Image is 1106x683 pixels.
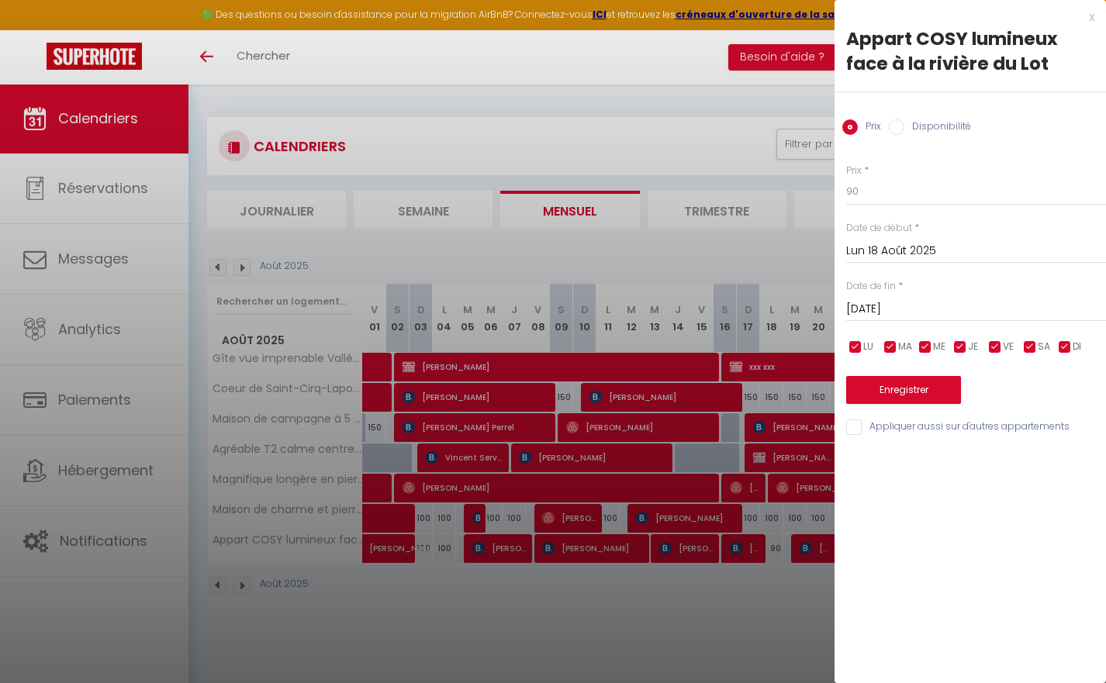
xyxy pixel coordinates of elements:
[1040,613,1094,671] iframe: Chat
[858,119,881,136] label: Prix
[835,8,1094,26] div: x
[968,340,978,354] span: JE
[1073,340,1081,354] span: DI
[1003,340,1014,354] span: VE
[846,221,912,236] label: Date de début
[933,340,945,354] span: ME
[898,340,912,354] span: MA
[846,26,1094,76] div: Appart COSY lumineux face à la rivière du Lot
[1038,340,1050,354] span: SA
[846,279,896,294] label: Date de fin
[846,164,862,178] label: Prix
[846,376,961,404] button: Enregistrer
[863,340,873,354] span: LU
[904,119,971,136] label: Disponibilité
[12,6,59,53] button: Ouvrir le widget de chat LiveChat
